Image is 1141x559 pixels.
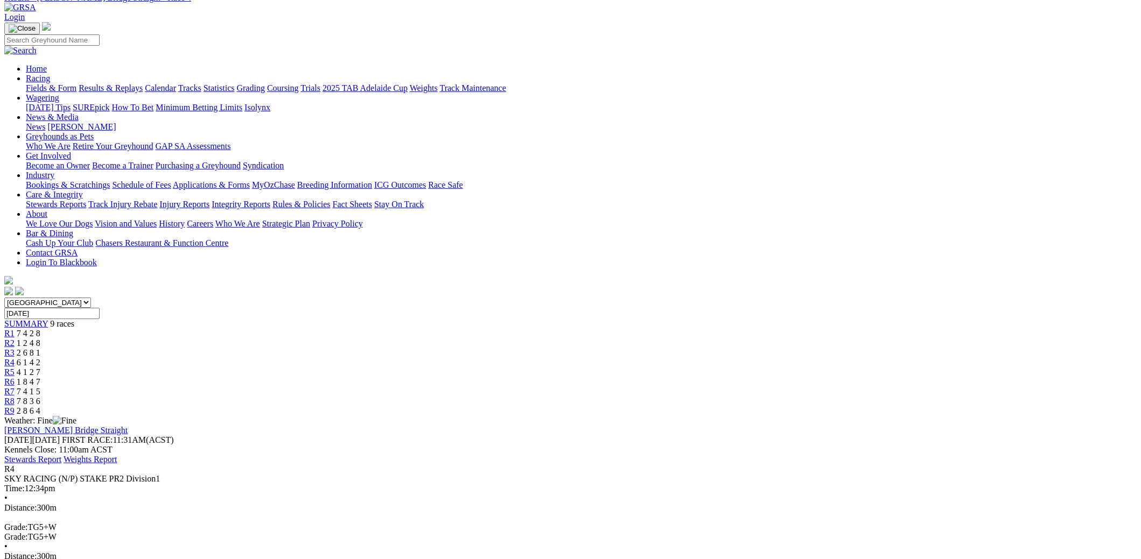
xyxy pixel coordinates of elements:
[26,200,86,209] a: Stewards Reports
[333,200,372,209] a: Fact Sheets
[374,200,424,209] a: Stay On Track
[212,200,270,209] a: Integrity Reports
[145,83,176,93] a: Calendar
[9,24,36,33] img: Close
[53,416,76,426] img: Fine
[272,200,331,209] a: Rules & Policies
[26,219,1137,229] div: About
[17,338,40,348] span: 1 2 4 8
[26,141,71,151] a: Who We Are
[267,83,299,93] a: Coursing
[4,416,76,425] span: Weather: Fine
[4,287,13,295] img: facebook.svg
[26,64,47,73] a: Home
[173,180,250,189] a: Applications & Forms
[4,338,15,348] span: R2
[26,190,83,199] a: Care & Integrity
[62,435,174,444] span: 11:31AM(ACST)
[26,238,1137,248] div: Bar & Dining
[4,435,32,444] span: [DATE]
[156,161,241,170] a: Purchasing a Greyhound
[26,103,71,112] a: [DATE] Tips
[4,387,15,396] a: R7
[4,397,15,406] a: R8
[4,455,61,464] a: Stewards Report
[178,83,201,93] a: Tracks
[4,308,100,319] input: Select date
[26,161,90,170] a: Become an Owner
[312,219,363,228] a: Privacy Policy
[410,83,438,93] a: Weights
[4,406,15,415] a: R9
[4,435,60,444] span: [DATE]
[4,493,8,503] span: •
[26,200,1137,209] div: Care & Integrity
[243,161,284,170] a: Syndication
[64,455,117,464] a: Weights Report
[50,319,74,328] span: 9 races
[4,426,128,435] a: [PERSON_NAME] Bridge Straight
[374,180,426,189] a: ICG Outcomes
[4,348,15,357] a: R3
[26,209,47,218] a: About
[17,377,40,386] span: 1 8 4 7
[4,445,1137,455] div: Kennels Close: 11:00am ACST
[62,435,113,444] span: FIRST RACE:
[4,329,15,338] a: R1
[112,180,171,189] a: Schedule of Fees
[4,358,15,367] a: R4
[323,83,408,93] a: 2025 TAB Adelaide Cup
[440,83,506,93] a: Track Maintenance
[47,122,116,131] a: [PERSON_NAME]
[4,3,36,12] img: GRSA
[159,200,209,209] a: Injury Reports
[4,12,25,22] a: Login
[4,367,15,377] a: R5
[300,83,320,93] a: Trials
[26,103,1137,112] div: Wagering
[428,180,463,189] a: Race Safe
[17,329,40,338] span: 7 4 2 8
[26,122,45,131] a: News
[26,180,1137,190] div: Industry
[26,83,1137,93] div: Racing
[26,74,50,83] a: Racing
[204,83,235,93] a: Statistics
[187,219,213,228] a: Careers
[26,180,110,189] a: Bookings & Scratchings
[26,161,1137,171] div: Get Involved
[95,238,228,247] a: Chasers Restaurant & Function Centre
[156,141,231,151] a: GAP SA Assessments
[26,141,1137,151] div: Greyhounds as Pets
[4,532,28,541] span: Grade:
[4,23,40,34] button: Toggle navigation
[297,180,372,189] a: Breeding Information
[17,358,40,367] span: 6 1 4 2
[4,464,15,473] span: R4
[17,397,40,406] span: 7 8 3 6
[159,219,185,228] a: History
[262,219,310,228] a: Strategic Plan
[26,151,71,160] a: Get Involved
[4,34,100,46] input: Search
[4,484,1137,493] div: 12:34pm
[26,112,79,122] a: News & Media
[4,474,1137,484] div: SKY RACING (N/P) STAKE PR2 Division1
[4,522,28,532] span: Grade:
[26,83,76,93] a: Fields & Form
[26,219,93,228] a: We Love Our Dogs
[4,532,1137,542] div: TG5+W
[26,122,1137,132] div: News & Media
[26,171,54,180] a: Industry
[4,542,8,551] span: •
[4,377,15,386] span: R6
[26,229,73,238] a: Bar & Dining
[26,258,97,267] a: Login To Blackbook
[92,161,153,170] a: Become a Trainer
